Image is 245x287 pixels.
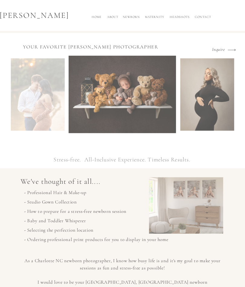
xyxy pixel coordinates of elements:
a: Home [90,15,103,21]
h2: We've thought of it all.... [21,176,206,188]
h3: Stress-free. All-Inclusive Experience. Timeless Results. [20,155,224,167]
h1: Your favorite [PERSON_NAME] Photographer [5,43,176,51]
a: Newborn [122,15,141,21]
p: - Professional Hair & Make-up - Studio Gown Collection - How to prepare for a stress-free newborn... [24,188,188,243]
a: About [106,15,119,21]
a: Maternity [143,15,166,21]
a: Headshots [168,15,191,21]
a: Contact [194,15,212,21]
a: Inquire [212,46,232,50]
